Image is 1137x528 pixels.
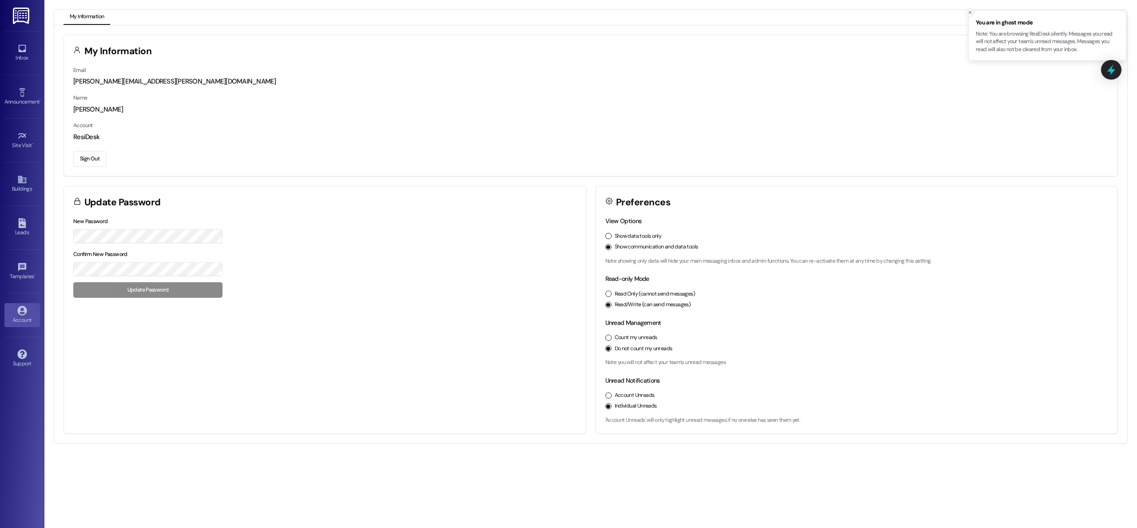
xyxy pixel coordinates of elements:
span: • [34,272,36,278]
p: Note: showing only data will hide your main messaging inbox and admin functions. You can re-activ... [605,257,1109,265]
label: Unread Management [605,319,661,327]
div: [PERSON_NAME] [73,105,1108,114]
span: • [40,97,41,104]
label: Read Only (cannot send messages) [615,290,695,298]
div: ResiDesk [73,132,1108,142]
label: Unread Notifications [605,376,660,384]
p: Note: You are browsing ResiDesk silently. Messages you read will not affect your team's unread me... [976,30,1119,54]
label: Name [73,94,87,101]
span: • [32,141,33,147]
p: 'Account Unreads' will only highlight unread messages if no one else has seen them yet. [605,416,1109,424]
label: Read-only Mode [605,275,649,283]
a: Site Visit • [4,128,40,152]
label: Account Unreads [615,392,655,400]
label: New Password [73,218,108,225]
label: Read/Write (can send messages) [615,301,691,309]
button: Sign Out [73,151,106,167]
label: Individual Unreads [615,402,657,410]
a: Buildings [4,172,40,196]
label: Do not count my unreads [615,345,672,353]
label: View Options [605,217,642,225]
label: Count my unreads [615,334,657,342]
p: Note: you will not affect your team's unread messages [605,359,1109,367]
label: Show communication and data tools [615,243,698,251]
button: My Information [64,10,110,25]
a: Leads [4,216,40,240]
label: Account [73,122,93,129]
span: You are in ghost mode [976,18,1119,27]
a: Inbox [4,41,40,65]
img: ResiDesk Logo [13,8,31,24]
button: Close toast [966,8,974,17]
label: Show data tools only [615,232,662,240]
h3: Preferences [616,198,670,207]
a: Support [4,347,40,371]
div: [PERSON_NAME][EMAIL_ADDRESS][PERSON_NAME][DOMAIN_NAME] [73,77,1108,86]
label: Email [73,67,86,74]
a: Account [4,303,40,327]
h3: Update Password [84,198,161,207]
h3: My Information [84,47,152,56]
a: Templates • [4,260,40,284]
label: Confirm New Password [73,251,127,258]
